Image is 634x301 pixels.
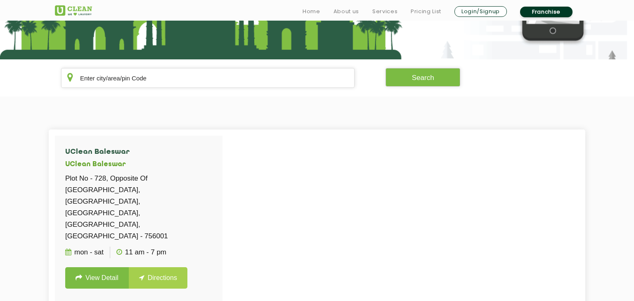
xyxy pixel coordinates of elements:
a: Directions [129,267,187,289]
a: Home [303,7,320,16]
a: Franchise [520,7,572,17]
p: 11 AM - 7 PM [116,247,166,258]
a: About us [334,7,359,16]
button: Search [386,68,461,87]
a: Login/Signup [454,6,507,17]
input: Enter city/area/pin Code [61,68,355,88]
a: View Detail [65,267,129,289]
a: Services [372,7,397,16]
h4: UClean Baleswar [65,148,212,156]
a: Pricing List [411,7,441,16]
p: Plot No - 728, Opposite Of [GEOGRAPHIC_DATA], [GEOGRAPHIC_DATA], [GEOGRAPHIC_DATA], [GEOGRAPHIC_D... [65,173,212,242]
p: Mon - Sat [65,247,104,258]
h5: UClean Baleswar [65,161,212,169]
img: UClean Laundry and Dry Cleaning [55,5,92,16]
